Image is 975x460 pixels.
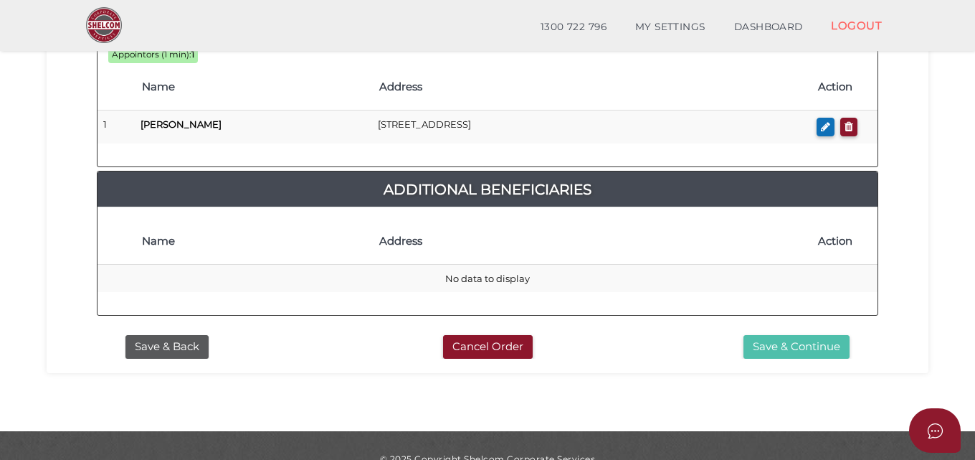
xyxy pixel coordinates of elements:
a: 1300 722 796 [526,13,621,42]
td: No data to display [97,264,877,292]
h4: Name [142,235,366,248]
button: Save & Continue [743,335,850,359]
h4: Action [818,81,870,93]
a: MY SETTINGS [621,13,720,42]
b: [PERSON_NAME] [141,118,222,130]
h4: Action [818,235,870,248]
td: [STREET_ADDRESS] [372,110,810,144]
h4: Address [379,235,803,248]
button: Save & Back [125,335,209,359]
a: LOGOUT [817,11,896,40]
a: DASHBOARD [720,13,817,42]
a: Additional Beneficiaries [97,178,877,201]
button: Open asap [909,408,961,453]
h4: Address [379,81,803,93]
button: Cancel Order [443,335,533,359]
span: Appointors (1 min): [112,50,191,60]
td: 1 [97,110,135,144]
h4: Name [142,81,366,93]
b: 1 [191,50,194,60]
